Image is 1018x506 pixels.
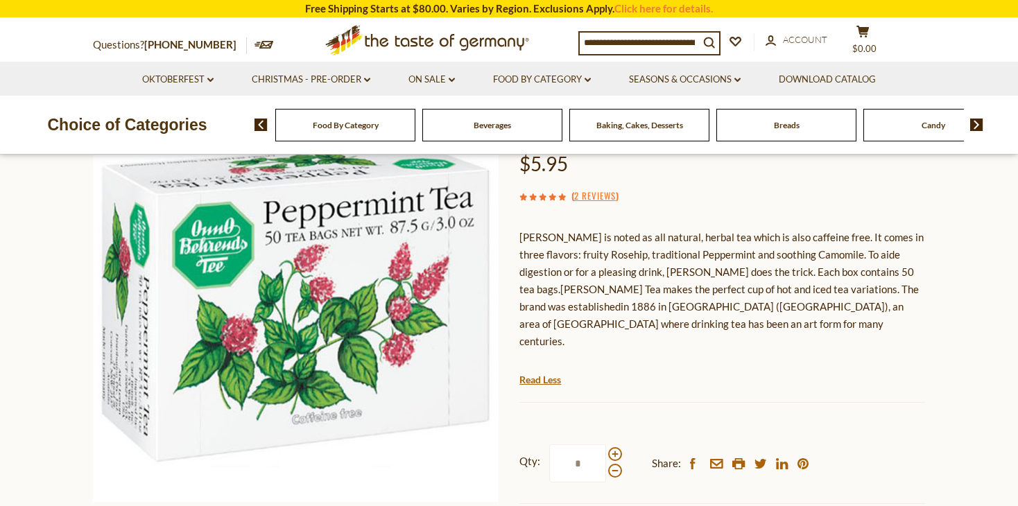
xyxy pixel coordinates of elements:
p: [PERSON_NAME] is noted as all natural, herbal tea which is also caffeine free. It comes in three ... [519,229,925,350]
span: Share: [652,455,681,472]
a: [PHONE_NUMBER] [144,38,236,51]
a: 2 Reviews [574,189,616,204]
span: ( ) [571,189,619,202]
button: $0.00 [842,25,883,60]
span: $5.95 [519,152,568,175]
a: Seasons & Occasions [629,72,741,87]
a: Beverages [474,120,511,130]
a: Christmas - PRE-ORDER [252,72,370,87]
img: previous arrow [254,119,268,131]
img: next arrow [970,119,983,131]
a: Account [766,33,827,48]
a: Food By Category [313,120,379,130]
span: $0.00 [852,43,877,54]
span: Account [783,34,827,45]
a: Read Less [519,373,561,387]
a: Candy [922,120,945,130]
a: Click here for details. [614,2,713,15]
a: Oktoberfest [142,72,214,87]
a: Download Catalog [779,72,876,87]
img: Onno Behrends Peppermint Tea [93,96,499,502]
a: Food By Category [493,72,591,87]
input: Qty: [549,444,606,482]
a: Baking, Cakes, Desserts [596,120,683,130]
strong: Qty: [519,453,540,470]
a: Breads [774,120,800,130]
a: On Sale [408,72,455,87]
p: Questions? [93,36,247,54]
